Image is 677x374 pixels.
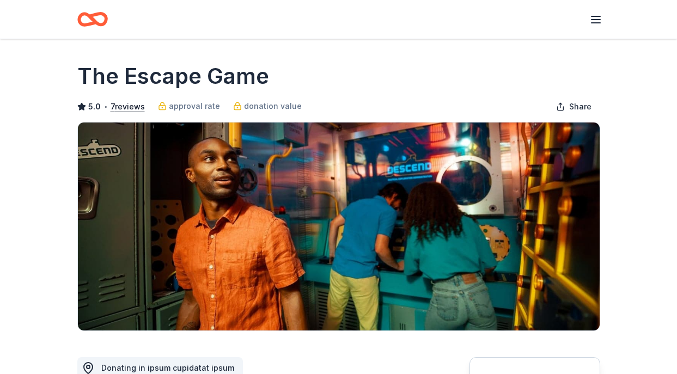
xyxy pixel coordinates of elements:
[233,100,302,113] a: donation value
[77,61,269,91] h1: The Escape Game
[103,102,107,111] span: •
[101,363,234,372] span: Donating in ipsum cupidatat ipsum
[78,122,600,330] img: Image for The Escape Game
[158,100,220,113] a: approval rate
[547,96,600,118] button: Share
[77,7,108,32] a: Home
[169,100,220,113] span: approval rate
[88,100,101,113] span: 5.0
[569,100,591,113] span: Share
[111,100,145,113] button: 7reviews
[244,100,302,113] span: donation value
